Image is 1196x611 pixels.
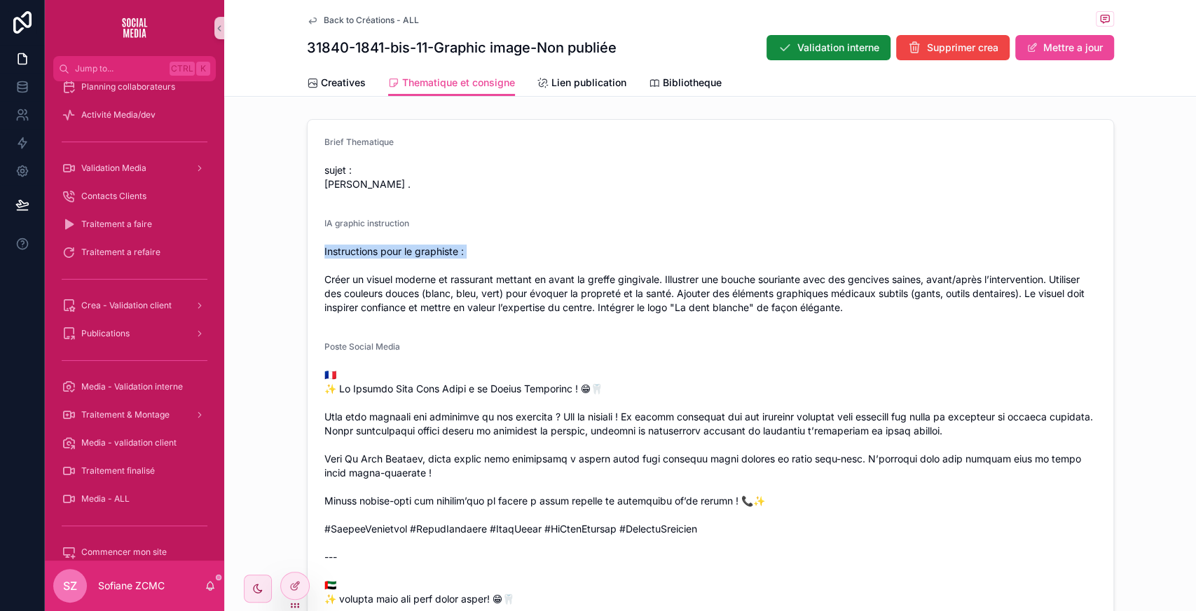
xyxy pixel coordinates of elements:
span: Contacts Clients [81,191,146,202]
a: Commencer mon site [53,540,216,565]
span: Validation interne [797,41,879,55]
a: Crea - Validation client [53,293,216,318]
span: Back to Créations - ALL [324,15,419,26]
span: Crea - Validation client [81,300,172,311]
a: Validation Media [53,156,216,181]
a: Media - ALL [53,486,216,512]
a: Traitement a faire [53,212,216,237]
span: Traitement a refaire [81,247,160,258]
span: Brief Thematique [324,137,394,147]
span: Planning collaborateurs [81,81,175,92]
span: Traitement a faire [81,219,152,230]
span: Media - Validation interne [81,381,183,392]
span: K [198,63,209,74]
span: Creatives [321,76,366,90]
span: Supprimer crea [927,41,998,55]
span: sujet : [PERSON_NAME] . [324,163,1097,191]
span: Thematique et consigne [402,76,515,90]
a: Traitement a refaire [53,240,216,265]
a: Traitement & Montage [53,402,216,427]
span: Bibliotheque [663,76,722,90]
a: Back to Créations - ALL [307,15,419,26]
span: SZ [63,577,77,594]
a: Thematique et consigne [388,70,515,97]
a: Traitement finalisé [53,458,216,483]
span: Poste Social Media [324,341,400,352]
span: Ctrl [170,62,195,76]
button: Supprimer crea [896,35,1010,60]
h1: 31840-1841-bis-11-Graphic image-Non publiée [307,38,617,57]
a: Media - Validation interne [53,374,216,399]
a: Contacts Clients [53,184,216,209]
a: Creatives [307,70,366,98]
button: Jump to...CtrlK [53,56,216,81]
span: Lien publication [551,76,626,90]
a: Activité Media/dev [53,102,216,128]
span: Jump to... [75,63,164,74]
span: Validation Media [81,163,146,174]
p: Sofiane ZCMC [98,579,165,593]
div: scrollable content [45,81,224,561]
button: Validation interne [767,35,891,60]
span: Traitement & Montage [81,409,170,420]
span: Publications [81,328,130,339]
span: Activité Media/dev [81,109,156,121]
span: Traitement finalisé [81,465,155,476]
span: Media - validation client [81,437,177,448]
span: Commencer mon site [81,547,167,558]
a: Publications [53,321,216,346]
a: Lien publication [537,70,626,98]
a: Media - validation client [53,430,216,455]
a: Bibliotheque [649,70,722,98]
span: Media - ALL [81,493,130,504]
a: Planning collaborateurs [53,74,216,99]
img: App logo [112,17,157,39]
span: IA graphic instruction [324,218,409,228]
button: Mettre a jour [1015,35,1114,60]
span: Instructions pour le graphiste : Créer un visuel moderne et rassurant mettant en avant la greffe ... [324,245,1097,315]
